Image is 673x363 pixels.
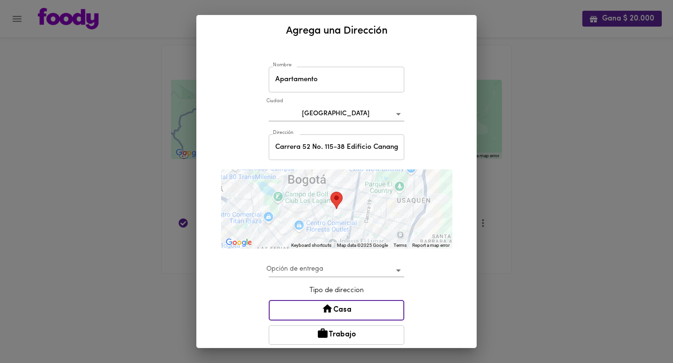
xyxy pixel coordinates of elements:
a: Terms [394,243,407,248]
div: [GEOGRAPHIC_DATA] [269,107,404,121]
p: Tipo de direccion [269,286,404,295]
iframe: Messagebird Livechat Widget [619,309,664,354]
input: Mi Casa [269,67,404,92]
label: Opción de entrega [266,265,323,274]
div: ​ [269,263,404,278]
button: Casa [269,300,404,321]
input: Incluye oficina, apto, piso, etc. [269,134,404,160]
button: Trabajo [269,325,404,345]
span: Map data ©2025 Google [337,243,388,248]
img: Google [223,237,254,249]
a: Report a map error [412,243,450,248]
button: Keyboard shortcuts [291,242,331,249]
a: Open this area in Google Maps (opens a new window) [223,237,254,249]
div: Tu dirección [330,192,343,209]
h2: Agrega una Dirección [208,23,465,39]
label: Ciudad [266,98,283,105]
